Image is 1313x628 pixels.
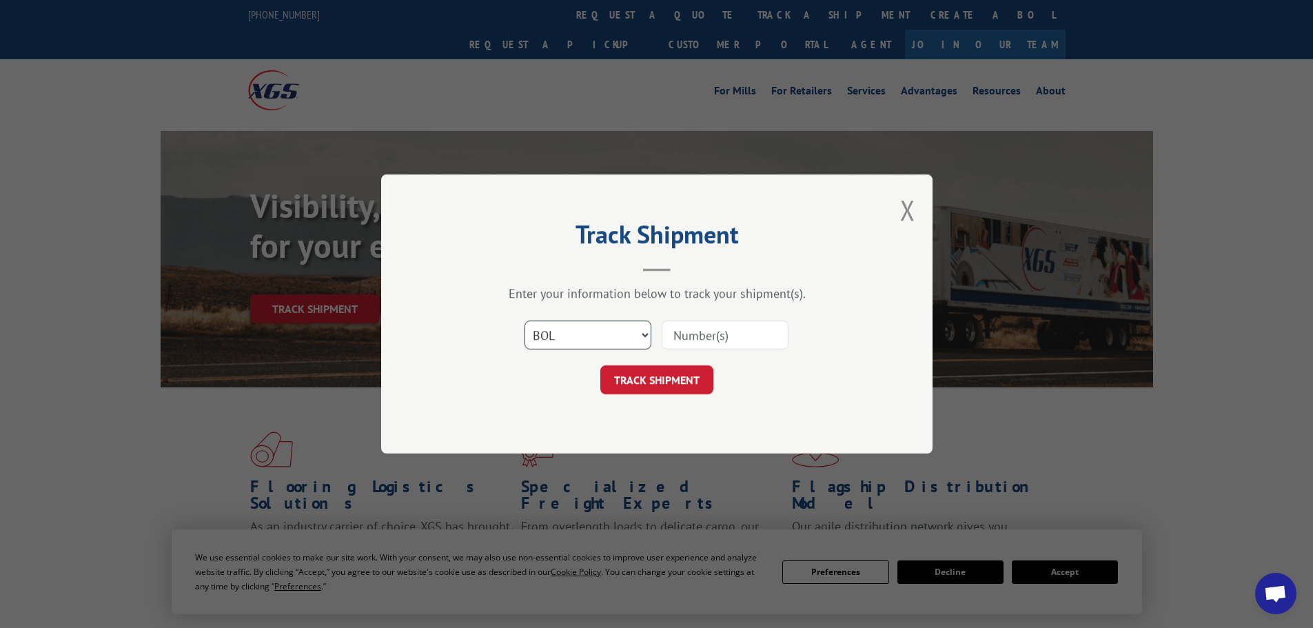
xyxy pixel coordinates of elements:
div: Open chat [1255,573,1296,614]
input: Number(s) [662,321,788,350]
div: Enter your information below to track your shipment(s). [450,285,864,301]
h2: Track Shipment [450,225,864,251]
button: Close modal [900,192,915,228]
button: TRACK SHIPMENT [600,365,713,394]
